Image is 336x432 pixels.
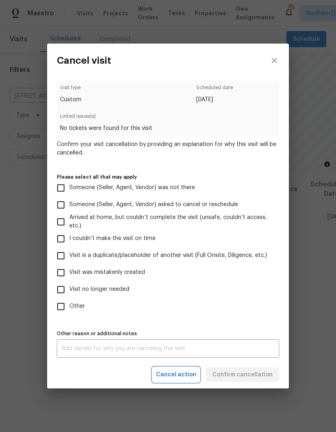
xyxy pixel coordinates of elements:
span: Visit type [60,84,81,96]
span: Scheduled date [196,84,233,96]
button: close [260,44,289,77]
span: Someone (Seller, Agent, Vendor) was not there [69,184,195,192]
span: [DATE] [196,96,233,104]
span: Visit is a duplicate/placeholder of another visit (Full Onsite, Diligence, etc.) [69,251,267,260]
span: Cancel action [156,370,196,380]
label: Please select all that may apply [57,175,279,179]
span: Arrived at home, but couldn’t complete the visit (unsafe, couldn’t access, etc.) [69,213,273,230]
span: Custom [60,96,81,104]
span: Confirm your visit cancellation by providing an explanation for why this visit will be cancelled. [57,140,279,157]
span: Other [69,302,85,311]
span: Someone (Seller, Agent, Vendor) asked to cancel or reschedule [69,200,238,209]
span: I couldn’t make the visit on time [69,234,156,243]
button: Cancel action [153,367,199,382]
span: Visit was mistakenly created [69,268,145,277]
h3: Cancel visit [57,55,111,66]
span: Visit no longer needed [69,285,129,294]
span: Linked issues(s) [60,113,276,124]
span: No tickets were found for this visit [60,124,276,133]
label: Other reason or additional notes [57,331,279,336]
